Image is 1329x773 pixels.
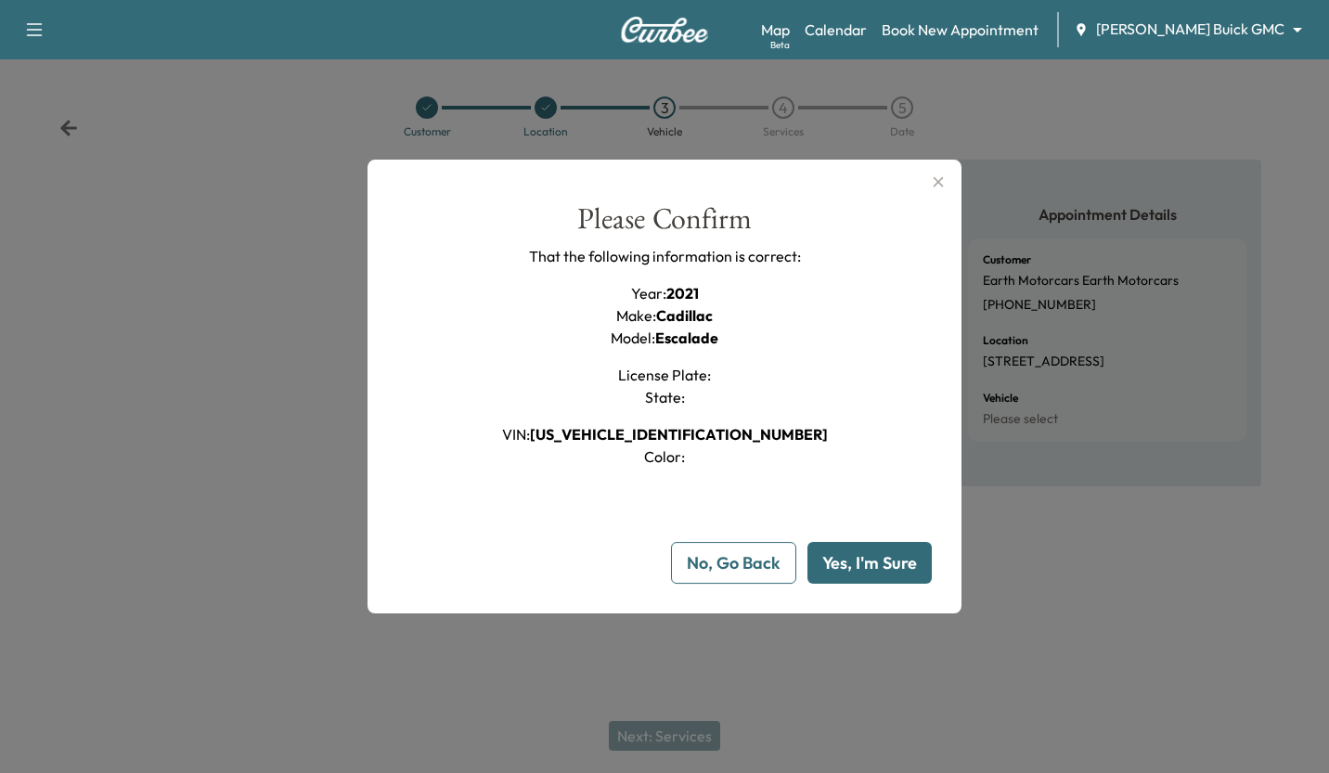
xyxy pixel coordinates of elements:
[671,542,796,584] button: No, Go Back
[807,542,932,584] button: Yes, I'm Sure
[666,284,699,303] span: 2021
[655,329,718,347] span: Escalade
[761,19,790,41] a: MapBeta
[1096,19,1284,40] span: [PERSON_NAME] Buick GMC
[502,423,828,445] h1: VIN :
[644,445,685,468] h1: Color :
[618,364,711,386] h1: License Plate :
[529,245,801,267] p: That the following information is correct:
[805,19,867,41] a: Calendar
[631,282,699,304] h1: Year :
[620,17,709,43] img: Curbee Logo
[645,386,685,408] h1: State :
[616,304,713,327] h1: Make :
[530,425,828,444] span: [US_VEHICLE_IDENTIFICATION_NUMBER]
[882,19,1039,41] a: Book New Appointment
[577,204,752,246] div: Please Confirm
[770,38,790,52] div: Beta
[656,306,713,325] span: Cadillac
[611,327,718,349] h1: Model :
